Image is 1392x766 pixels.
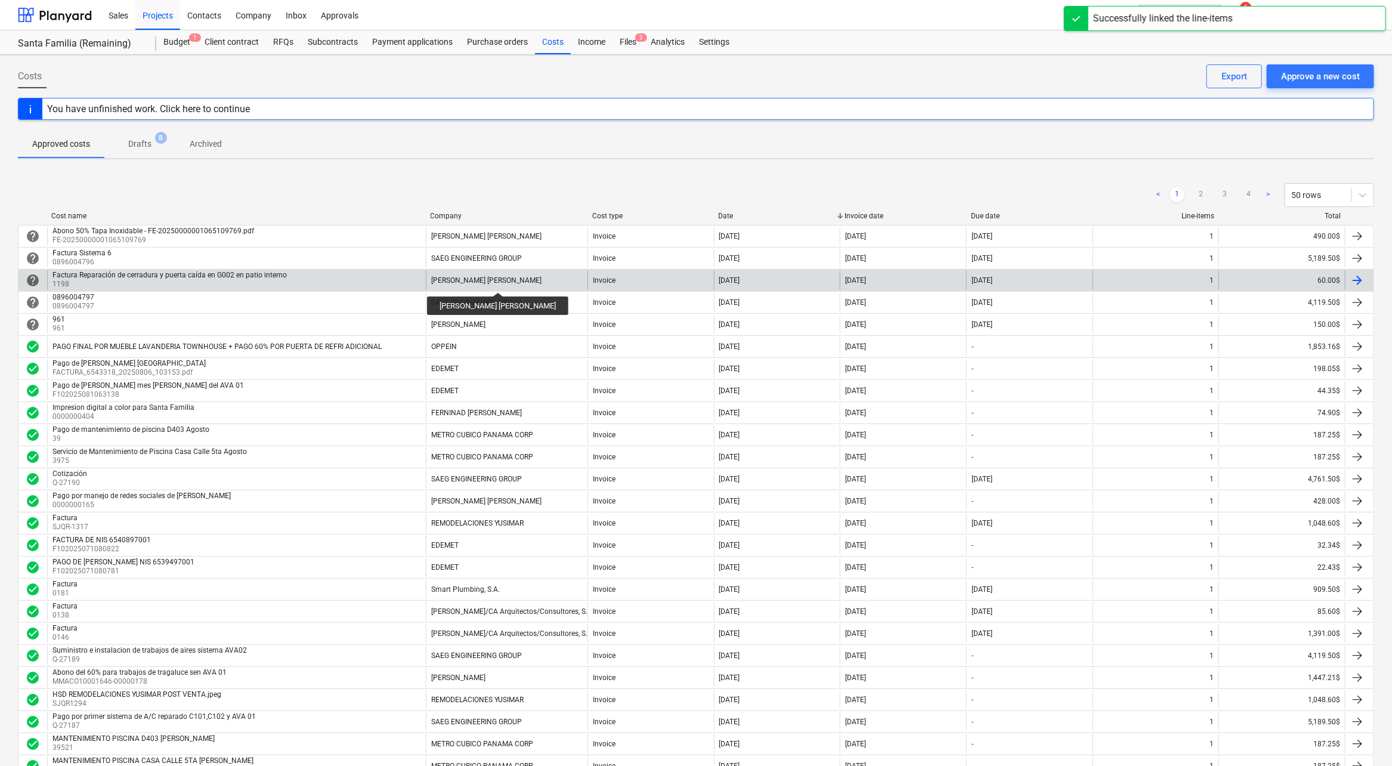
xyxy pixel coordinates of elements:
div: Cost name [51,212,421,220]
div: [DATE] [719,629,740,638]
div: Factura Reparación de cerradura y puerta caída en G002 en patio interno [52,271,287,279]
div: SAEG ENGINEERING GROUP [431,651,522,660]
div: 1,391.00$ [1218,624,1345,643]
div: Invoice [593,365,615,373]
div: 1 [1210,563,1214,572]
div: Invoice [593,298,615,307]
div: 44.35$ [1218,381,1345,400]
span: help [26,273,40,288]
div: [PERSON_NAME] [431,320,485,329]
div: [DATE] [972,320,992,329]
div: - [972,651,973,660]
div: [DATE] [972,629,992,638]
p: 0181 [52,588,80,598]
a: Page 3 [1218,188,1232,202]
div: 1 [1210,431,1214,439]
div: 32.34$ [1218,536,1345,555]
div: 198.05$ [1218,359,1345,378]
p: F102025081063138 [52,390,246,400]
div: 1 [1210,298,1214,307]
div: [DATE] [845,320,866,329]
div: - [972,431,973,439]
div: [DATE] [972,298,992,307]
div: Invoice was approved [26,494,40,508]
p: 961 [52,323,67,333]
div: Invoice was approved [26,626,40,641]
div: Servicio de Mantenimiento de Piscina Casa Calle 5ta Agosto [52,447,247,456]
div: 0896004797 [52,293,94,301]
div: Pago de mantenimiento de piscina D403 Agosto [52,425,209,434]
div: [DATE] [719,431,740,439]
div: 1 [1210,475,1214,483]
div: [DATE] [845,365,866,373]
p: 3975 [52,456,249,466]
div: Company [431,212,583,220]
p: Q-27190 [52,478,89,488]
div: Invoice was approved [26,538,40,552]
div: [DATE] [845,232,866,240]
p: SJQR-1317 [52,522,88,532]
div: FACTURA DE NIS 6540897001 [52,536,151,544]
div: [DATE] [845,431,866,439]
span: check_circle [26,472,40,486]
div: 1 [1210,254,1214,262]
p: FACTURA_6543318_20250806_103153.pdf [52,367,208,378]
div: Invoice was approved [26,582,40,597]
div: - [972,409,973,417]
div: Export [1221,69,1247,84]
div: Abono 50% Tapa Inoxidable - FE-20250000001065109769.pdf [52,227,254,235]
div: Invoice [593,320,615,329]
span: check_circle [26,450,40,464]
p: F102025071080781 [52,566,197,576]
a: Costs [535,30,571,54]
div: 1 [1210,585,1214,594]
div: Invoice [593,696,615,704]
div: 1 [1210,387,1214,395]
div: 4,119.50$ [1218,646,1345,665]
span: help [26,317,40,332]
div: Abono del 60% para trabajos de tragaluce sen AVA 01 [52,668,227,677]
div: [DATE] [845,497,866,505]
div: Invoice is waiting for an approval [26,295,40,310]
a: Subcontracts [301,30,365,54]
p: Q-27189 [52,654,249,665]
div: [DATE] [719,674,740,682]
div: Purchase orders [460,30,535,54]
div: 909.50$ [1218,580,1345,599]
div: Invoice is waiting for an approval [26,273,40,288]
p: 39 [52,434,212,444]
div: - [972,696,973,704]
div: 961 [52,315,65,323]
a: Previous page [1151,188,1165,202]
div: SAEG ENGINEERING GROUP [431,298,522,307]
div: Total [1224,212,1341,220]
p: 0896004796 [52,257,114,267]
div: [DATE] [845,519,866,527]
div: 490.00$ [1218,227,1345,246]
div: Factura [52,602,78,610]
p: 0000000404 [52,412,197,422]
div: 1 [1210,232,1214,240]
div: - [972,387,973,395]
div: 1 [1210,320,1214,329]
div: Analytics [644,30,692,54]
p: 1198 [52,279,289,289]
div: EDEMET [431,541,459,549]
div: Invoice was approved [26,384,40,398]
div: 1 [1210,365,1214,373]
div: EDEMET [431,365,459,373]
div: Invoice is waiting for an approval [26,317,40,332]
div: REMODELACIONES YUSIMAR [431,519,524,527]
div: Invoice [593,342,615,351]
a: Budget1 [156,30,197,54]
div: [DATE] [719,519,740,527]
p: SJQR1294 [52,699,224,709]
div: You have unfinished work. Click here to continue [47,103,250,115]
a: Client contract [197,30,266,54]
span: check_circle [26,604,40,619]
a: Page 4 [1242,188,1256,202]
div: Santa Familia (Remaining) [18,38,142,50]
div: 1 [1210,607,1214,616]
div: SAEG ENGINEERING GROUP [431,475,522,483]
